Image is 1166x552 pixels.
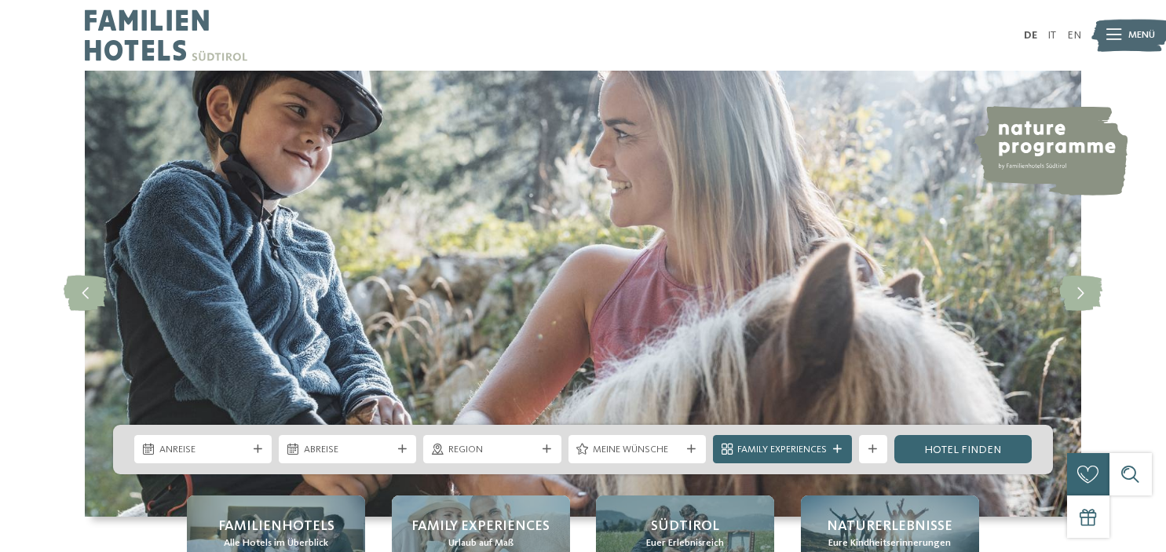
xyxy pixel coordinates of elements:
span: Eure Kindheitserinnerungen [828,536,951,550]
span: Familienhotels [218,517,334,536]
a: Hotel finden [894,435,1032,463]
span: Südtirol [651,517,719,536]
span: Urlaub auf Maß [448,536,514,550]
a: IT [1047,30,1056,41]
span: Menü [1128,28,1155,42]
span: Abreise [304,443,392,457]
span: Naturerlebnisse [827,517,952,536]
span: Alle Hotels im Überblick [224,536,328,550]
img: Familienhotels Südtirol: The happy family places [85,71,1081,517]
span: Meine Wünsche [593,443,681,457]
span: Region [448,443,536,457]
img: nature programme by Familienhotels Südtirol [972,106,1128,196]
span: Family Experiences [737,443,827,457]
a: EN [1067,30,1081,41]
a: DE [1024,30,1037,41]
span: Anreise [159,443,247,457]
span: Family Experiences [411,517,550,536]
span: Euer Erlebnisreich [646,536,724,550]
